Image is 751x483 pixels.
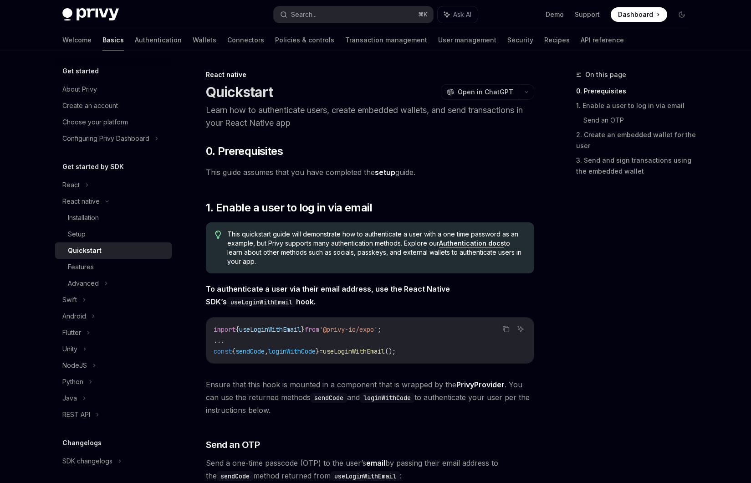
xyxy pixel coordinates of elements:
[345,29,427,51] a: Transaction management
[275,29,334,51] a: Policies & controls
[55,98,172,114] a: Create an account
[268,347,316,355] span: loginWithCode
[62,180,80,190] div: React
[68,229,86,240] div: Setup
[575,10,600,19] a: Support
[385,347,396,355] span: ();
[576,128,696,153] a: 2. Create an embedded wallet for the user
[265,347,268,355] span: ,
[674,7,689,22] button: Toggle dark mode
[217,471,253,481] code: sendCode
[214,347,232,355] span: const
[206,378,534,416] span: Ensure that this hook is mounted in a component that is wrapped by the . You can use the returned...
[206,70,534,79] div: React native
[301,325,305,334] span: }
[62,409,90,420] div: REST API
[515,323,526,335] button: Ask AI
[438,29,496,51] a: User management
[305,325,319,334] span: from
[227,29,264,51] a: Connectors
[62,393,77,404] div: Java
[62,100,118,111] div: Create an account
[232,347,235,355] span: {
[68,262,94,272] div: Features
[611,7,667,22] a: Dashboard
[62,376,83,387] div: Python
[456,380,505,390] a: PrivyProvider
[135,29,182,51] a: Authentication
[206,166,534,179] span: This guide assumes that you have completed the guide.
[585,69,626,80] span: On this page
[441,84,519,100] button: Open in ChatGPT
[214,325,235,334] span: import
[62,311,86,322] div: Android
[62,133,149,144] div: Configuring Privy Dashboard
[581,29,624,51] a: API reference
[453,10,471,19] span: Ask AI
[311,393,347,403] code: sendCode
[55,226,172,242] a: Setup
[235,325,239,334] span: {
[206,104,534,129] p: Learn how to authenticate users, create embedded wallets, and send transactions in your React Nat...
[418,11,428,18] span: ⌘ K
[206,144,283,159] span: 0. Prerequisites
[583,113,696,128] a: Send an OTP
[544,29,570,51] a: Recipes
[319,325,378,334] span: '@privy-io/expo'
[68,245,102,256] div: Quickstart
[274,6,433,23] button: Search...⌘K
[439,239,504,247] a: Authentication docs
[62,8,119,21] img: dark logo
[438,6,478,23] button: Ask AI
[62,84,97,95] div: About Privy
[458,87,513,97] span: Open in ChatGPT
[576,153,696,179] a: 3. Send and sign transactions using the embedded wallet
[62,161,124,172] h5: Get started by SDK
[62,29,92,51] a: Welcome
[206,200,372,215] span: 1. Enable a user to log in via email
[239,325,301,334] span: useLoginWithEmail
[62,456,112,467] div: SDK changelogs
[55,114,172,130] a: Choose your platform
[62,437,102,448] h5: Changelogs
[366,458,385,468] strong: email
[331,471,400,481] code: useLoginWithEmail
[68,212,99,223] div: Installation
[206,84,273,100] h1: Quickstart
[55,81,172,98] a: About Privy
[62,360,87,371] div: NodeJS
[375,168,395,177] a: setup
[500,323,512,335] button: Copy the contents from the code block
[55,259,172,275] a: Features
[360,393,414,403] code: loginWithCode
[193,29,216,51] a: Wallets
[55,210,172,226] a: Installation
[546,10,564,19] a: Demo
[206,438,260,451] span: Send an OTP
[507,29,533,51] a: Security
[319,347,323,355] span: =
[206,284,450,306] strong: To authenticate a user via their email address, use the React Native SDK’s hook.
[62,344,77,355] div: Unity
[215,231,221,239] svg: Tip
[62,196,100,207] div: React native
[316,347,319,355] span: }
[235,347,265,355] span: sendCode
[227,230,525,266] span: This quickstart guide will demonstrate how to authenticate a user with a one time password as an ...
[227,297,296,307] code: useLoginWithEmail
[291,9,317,20] div: Search...
[62,66,99,77] h5: Get started
[378,325,381,334] span: ;
[214,336,225,344] span: ...
[323,347,385,355] span: useLoginWithEmail
[576,98,696,113] a: 1. Enable a user to log in via email
[618,10,653,19] span: Dashboard
[62,327,81,338] div: Flutter
[576,84,696,98] a: 0. Prerequisites
[62,294,77,305] div: Swift
[68,278,99,289] div: Advanced
[206,457,534,482] span: Send a one-time passcode (OTP) to the user’s by passing their email address to the method returne...
[62,117,128,128] div: Choose your platform
[102,29,124,51] a: Basics
[55,242,172,259] a: Quickstart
